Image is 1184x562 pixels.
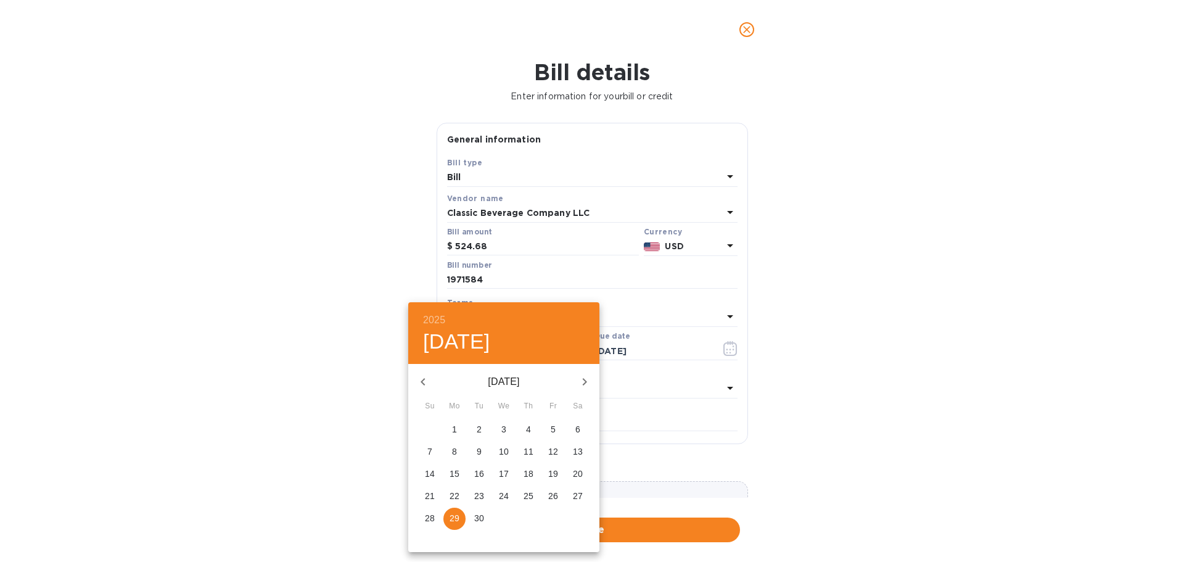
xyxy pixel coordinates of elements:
[443,486,466,508] button: 22
[517,486,540,508] button: 25
[423,312,445,329] button: 2025
[425,512,435,524] p: 28
[468,463,490,486] button: 16
[443,419,466,441] button: 1
[573,490,583,502] p: 27
[425,490,435,502] p: 21
[450,490,459,502] p: 22
[517,463,540,486] button: 18
[567,419,589,441] button: 6
[474,490,484,502] p: 23
[573,468,583,480] p: 20
[517,419,540,441] button: 4
[499,445,509,458] p: 10
[542,441,564,463] button: 12
[573,445,583,458] p: 13
[499,490,509,502] p: 24
[474,512,484,524] p: 30
[452,445,457,458] p: 8
[567,441,589,463] button: 13
[468,419,490,441] button: 2
[517,400,540,413] span: Th
[419,400,441,413] span: Su
[468,400,490,413] span: Tu
[419,463,441,486] button: 14
[499,468,509,480] p: 17
[526,423,531,436] p: 4
[548,490,558,502] p: 26
[524,468,533,480] p: 18
[450,512,459,524] p: 29
[542,400,564,413] span: Fr
[567,486,589,508] button: 27
[551,423,556,436] p: 5
[419,441,441,463] button: 7
[468,508,490,530] button: 30
[493,463,515,486] button: 17
[477,423,482,436] p: 2
[501,423,506,436] p: 3
[419,486,441,508] button: 21
[443,400,466,413] span: Mo
[468,441,490,463] button: 9
[548,445,558,458] p: 12
[493,419,515,441] button: 3
[567,400,589,413] span: Sa
[474,468,484,480] p: 16
[567,463,589,486] button: 20
[443,508,466,530] button: 29
[575,423,580,436] p: 6
[493,400,515,413] span: We
[542,419,564,441] button: 5
[548,468,558,480] p: 19
[542,463,564,486] button: 19
[524,490,533,502] p: 25
[443,463,466,486] button: 15
[419,508,441,530] button: 28
[425,468,435,480] p: 14
[443,441,466,463] button: 8
[477,445,482,458] p: 9
[438,374,570,389] p: [DATE]
[468,486,490,508] button: 23
[450,468,459,480] p: 15
[423,329,490,355] button: [DATE]
[524,445,533,458] p: 11
[427,445,432,458] p: 7
[493,441,515,463] button: 10
[452,423,457,436] p: 1
[517,441,540,463] button: 11
[493,486,515,508] button: 24
[542,486,564,508] button: 26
